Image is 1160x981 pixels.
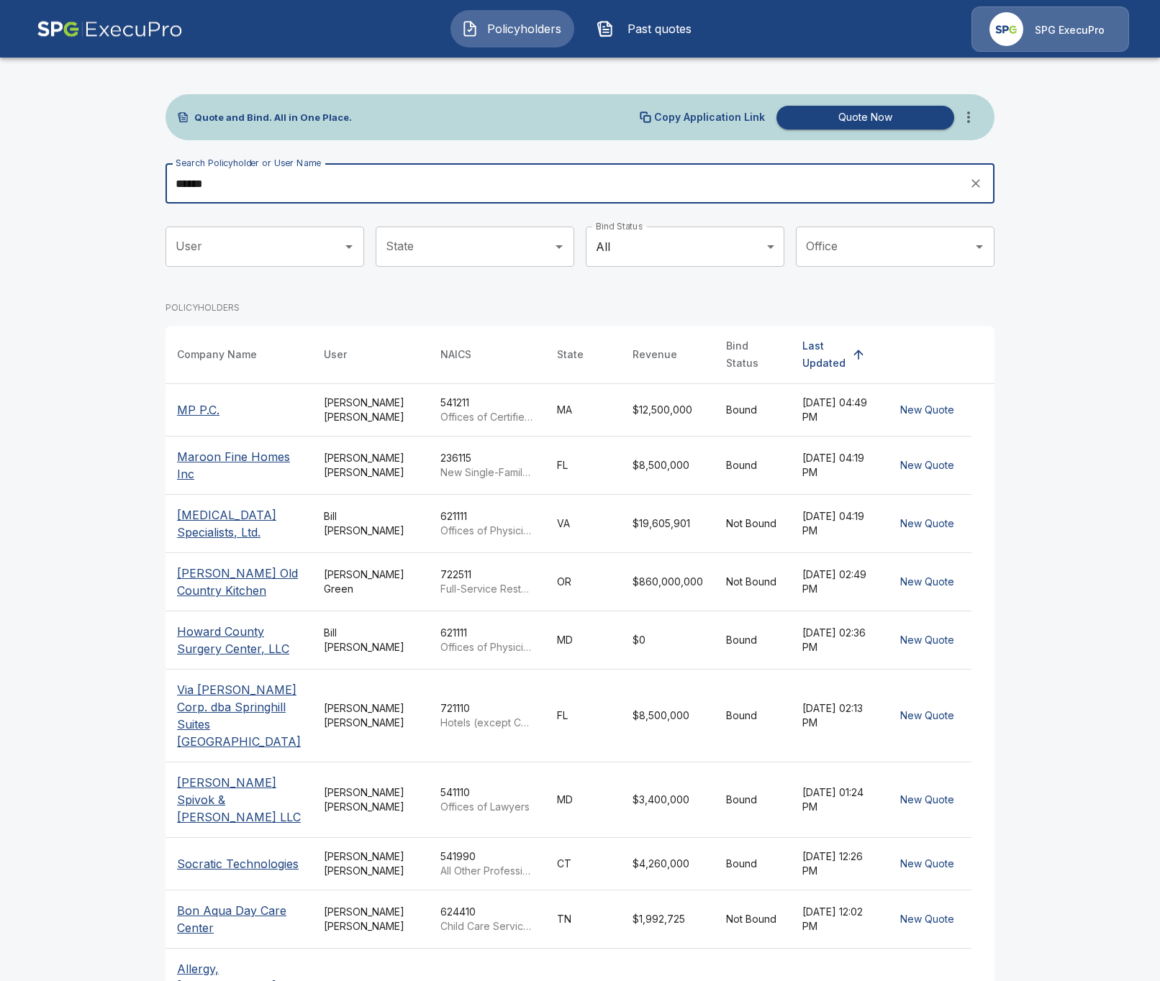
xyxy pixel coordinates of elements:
p: POLICYHOLDERS [166,301,240,314]
p: [PERSON_NAME] Spivok & [PERSON_NAME] LLC [177,774,301,826]
td: $1,992,725 [621,890,715,949]
p: New Single-Family Housing Construction (except For-Sale Builders) [440,465,534,480]
td: Not Bound [715,553,791,611]
img: Agency Icon [989,12,1023,46]
div: [PERSON_NAME] [PERSON_NAME] [324,849,417,878]
td: [DATE] 02:13 PM [791,670,883,762]
td: [DATE] 12:02 PM [791,890,883,949]
a: Agency IconSPG ExecuPro [971,6,1129,52]
p: Child Care Services [440,919,534,934]
div: 621111 [440,626,534,654]
td: [DATE] 02:49 PM [791,553,883,611]
div: Revenue [633,346,677,363]
button: Open [549,237,569,257]
button: New Quote [894,452,960,479]
div: [PERSON_NAME] Green [324,567,417,596]
p: MP P.C. [177,401,219,419]
div: [PERSON_NAME] [PERSON_NAME] [324,785,417,814]
div: [PERSON_NAME] [PERSON_NAME] [324,451,417,480]
button: New Quote [894,703,960,729]
button: New Quote [894,906,960,933]
button: Policyholders IconPolicyholders [450,10,574,47]
td: $0 [621,611,715,670]
p: Quote and Bind. All in One Place. [194,113,352,122]
div: Last Updated [802,337,846,372]
p: Offices of Certified Public Accountants [440,410,534,424]
td: [DATE] 04:49 PM [791,384,883,437]
img: Policyholders Icon [461,20,479,37]
td: TN [545,890,621,949]
div: 624410 [440,905,534,934]
label: Search Policyholder or User Name [176,157,321,169]
td: $860,000,000 [621,553,715,611]
div: Bill [PERSON_NAME] [324,509,417,538]
button: clear search [965,173,987,194]
th: Bind Status [715,326,791,384]
td: [DATE] 04:19 PM [791,437,883,495]
p: Hotels (except Casino Hotels) and Motels [440,716,534,730]
p: [PERSON_NAME] Old Country Kitchen [177,565,301,599]
span: Past quotes [620,20,699,37]
div: 541110 [440,785,534,814]
div: All [586,227,784,267]
td: $3,400,000 [621,762,715,838]
label: Bind Status [596,220,643,232]
button: New Quote [894,569,960,596]
button: Quote Now [776,106,954,129]
p: Copy Application Link [654,112,765,122]
img: AA Logo [37,6,183,52]
span: Policyholders [484,20,563,37]
div: NAICS [440,346,471,363]
div: 541990 [440,849,534,878]
div: 722511 [440,567,534,596]
p: SPG ExecuPro [1035,23,1105,37]
div: [PERSON_NAME] [PERSON_NAME] [324,701,417,730]
td: [DATE] 01:24 PM [791,762,883,838]
p: [MEDICAL_DATA] Specialists, Ltd. [177,506,301,541]
td: $19,605,901 [621,495,715,553]
div: [PERSON_NAME] [PERSON_NAME] [324,396,417,424]
button: more [954,103,983,132]
td: $4,260,000 [621,838,715,890]
div: Bill [PERSON_NAME] [324,626,417,654]
p: Offices of Lawyers [440,800,534,814]
p: Offices of Physicians (except Mental Health Specialists) [440,640,534,654]
td: Bound [715,838,791,890]
p: Maroon Fine Homes Inc [177,448,301,483]
div: [PERSON_NAME] [PERSON_NAME] [324,905,417,934]
td: Not Bound [715,495,791,553]
td: OR [545,553,621,611]
td: MD [545,762,621,838]
td: $8,500,000 [621,670,715,762]
button: Open [339,237,359,257]
td: [DATE] 04:19 PM [791,495,883,553]
button: New Quote [894,627,960,654]
button: Open [969,237,989,257]
p: Full-Service Restaurants [440,582,534,596]
button: New Quote [894,787,960,813]
td: MA [545,384,621,437]
td: VA [545,495,621,553]
td: FL [545,670,621,762]
p: Howard County Surgery Center, LLC [177,623,301,657]
button: Past quotes IconPast quotes [586,10,710,47]
div: 721110 [440,701,534,730]
div: State [557,346,584,363]
td: Bound [715,670,791,762]
div: 541211 [440,396,534,424]
td: MD [545,611,621,670]
p: Offices of Physicians (except Mental Health Specialists) [440,524,534,538]
div: User [324,346,347,363]
button: New Quote [894,397,960,424]
div: 236115 [440,451,534,480]
div: 621111 [440,509,534,538]
td: [DATE] 02:36 PM [791,611,883,670]
td: $8,500,000 [621,437,715,495]
td: Bound [715,384,791,437]
td: Not Bound [715,890,791,949]
p: Socratic Technologies [177,855,299,872]
a: Quote Now [771,106,954,129]
button: New Quote [894,511,960,537]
